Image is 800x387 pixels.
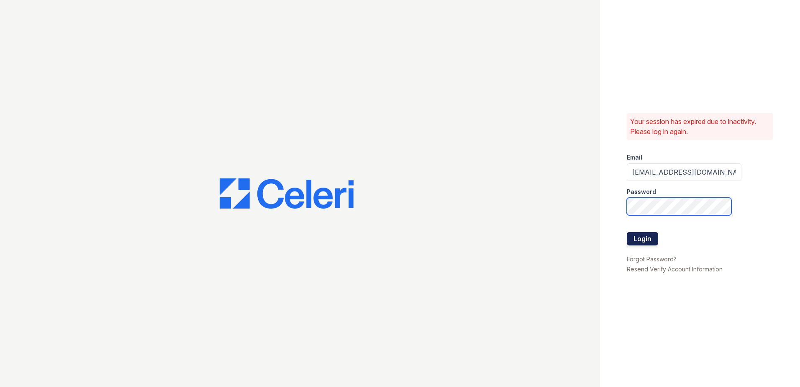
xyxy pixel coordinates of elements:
[630,116,770,137] p: Your session has expired due to inactivity. Please log in again.
[627,188,656,196] label: Password
[627,153,642,162] label: Email
[627,232,658,245] button: Login
[220,178,354,209] img: CE_Logo_Blue-a8612792a0a2168367f1c8372b55b34899dd931a85d93a1a3d3e32e68fde9ad4.png
[627,255,677,263] a: Forgot Password?
[627,266,723,273] a: Resend Verify Account Information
